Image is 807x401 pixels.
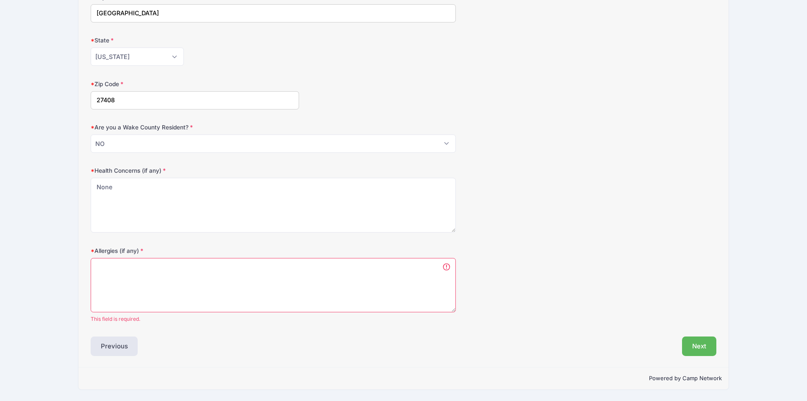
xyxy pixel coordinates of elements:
[91,123,299,132] label: Are you a Wake County Resident?
[85,374,722,383] p: Powered by Camp Network
[91,91,299,109] input: xxxxx
[91,337,138,356] button: Previous
[91,166,299,175] label: Health Concerns (if any)
[91,247,299,255] label: Allergies (if any)
[682,337,716,356] button: Next
[91,80,299,88] label: Zip Code
[91,36,299,45] label: State
[91,315,456,323] span: This field is required.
